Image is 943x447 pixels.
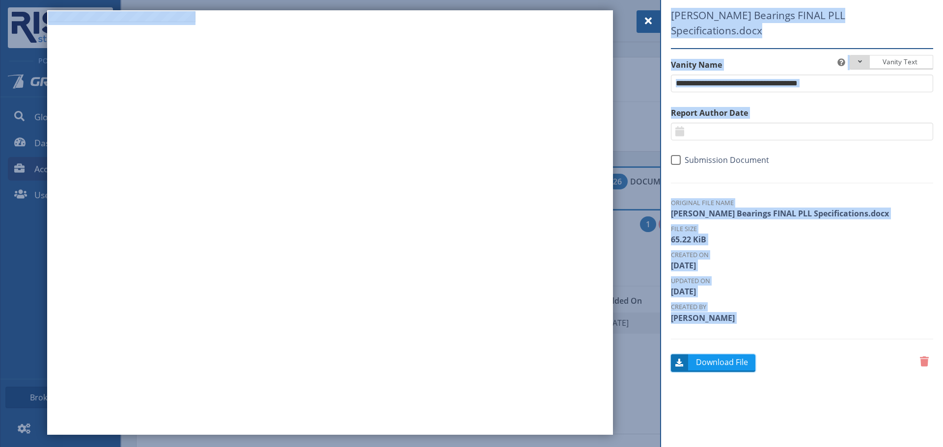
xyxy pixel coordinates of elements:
[871,57,925,67] span: Vanity Text
[671,260,933,271] dd: [DATE]
[681,155,769,165] span: Submission Document
[671,107,933,119] label: Report Author Date
[671,302,933,312] dt: Created By
[671,276,933,286] dt: Updated On
[671,198,933,208] dt: Original File Name
[671,312,933,324] dd: [PERSON_NAME]
[671,354,755,372] button: Download File
[671,250,933,260] dt: Created On
[671,234,933,245] dd: 65.22 KiB
[671,286,933,297] dd: [DATE]
[671,59,933,71] label: Vanity Name
[671,8,888,38] span: [PERSON_NAME] Bearings FINAL PLL Specifications.docx
[850,55,933,70] button: Vanity Text
[671,208,933,219] dd: [PERSON_NAME] Bearings FINAL PLL Specifications.docx
[690,356,755,368] span: Download File
[671,224,933,234] dt: File Size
